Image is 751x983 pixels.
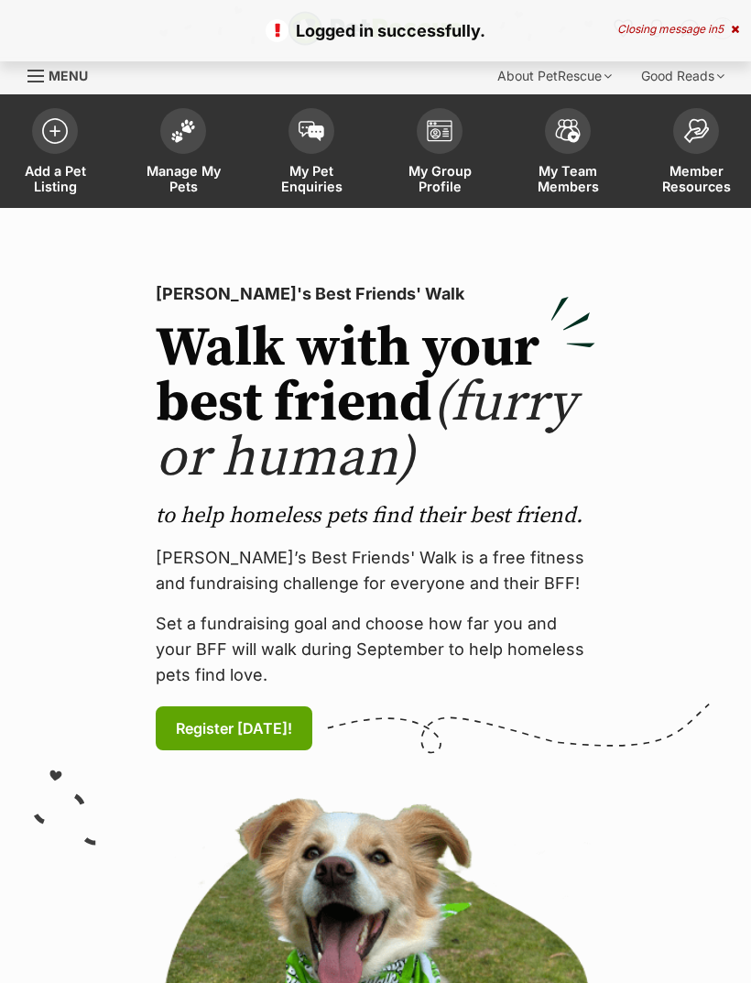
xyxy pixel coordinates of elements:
[156,501,595,530] p: to help homeless pets find their best friend.
[42,118,68,144] img: add-pet-listing-icon-0afa8454b4691262ce3f59096e99ab1cd57d4a30225e0717b998d2c9b9846f56.svg
[176,717,292,739] span: Register [DATE]!
[527,163,609,194] span: My Team Members
[628,58,737,94] div: Good Reads
[655,163,737,194] span: Member Resources
[398,163,481,194] span: My Group Profile
[555,119,581,143] img: team-members-icon-5396bd8760b3fe7c0b43da4ab00e1e3bb1a5d9ba89233759b79545d2d3fc5d0d.svg
[504,99,632,208] a: My Team Members
[156,369,576,493] span: (furry or human)
[156,281,595,307] p: [PERSON_NAME]'s Best Friends' Walk
[299,121,324,141] img: pet-enquiries-icon-7e3ad2cf08bfb03b45e93fb7055b45f3efa6380592205ae92323e6603595dc1f.svg
[170,119,196,143] img: manage-my-pets-icon-02211641906a0b7f246fdf0571729dbe1e7629f14944591b6c1af311fb30b64b.svg
[270,163,353,194] span: My Pet Enquiries
[142,163,224,194] span: Manage My Pets
[484,58,625,94] div: About PetRescue
[119,99,247,208] a: Manage My Pets
[27,58,101,91] a: Menu
[14,163,96,194] span: Add a Pet Listing
[247,99,375,208] a: My Pet Enquiries
[375,99,504,208] a: My Group Profile
[156,545,595,596] p: [PERSON_NAME]’s Best Friends' Walk is a free fitness and fundraising challenge for everyone and t...
[156,611,595,688] p: Set a fundraising goal and choose how far you and your BFF will walk during September to help hom...
[427,120,452,142] img: group-profile-icon-3fa3cf56718a62981997c0bc7e787c4b2cf8bcc04b72c1350f741eb67cf2f40e.svg
[156,706,312,750] a: Register [DATE]!
[49,68,88,83] span: Menu
[683,118,709,143] img: member-resources-icon-8e73f808a243e03378d46382f2149f9095a855e16c252ad45f914b54edf8863c.svg
[156,322,595,486] h2: Walk with your best friend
